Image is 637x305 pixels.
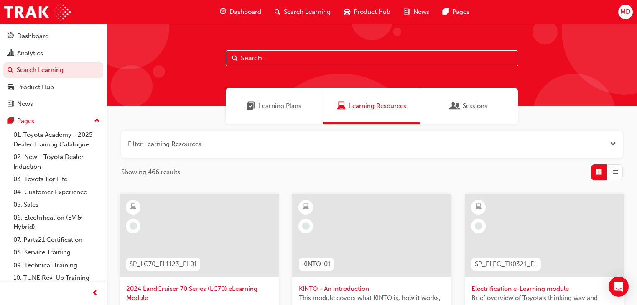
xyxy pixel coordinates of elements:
[284,7,331,17] span: Search Learning
[130,222,137,230] span: learningRecordVerb_NONE-icon
[3,96,103,112] a: News
[8,100,14,108] span: news-icon
[94,115,100,126] span: up-icon
[475,222,482,230] span: learningRecordVerb_NONE-icon
[323,88,420,124] a: Learning ResourcesLearning Resources
[3,27,103,113] button: DashboardAnalyticsSearch LearningProduct HubNews
[8,33,14,40] span: guage-icon
[337,101,346,111] span: Learning Resources
[3,113,103,129] button: Pages
[259,101,301,111] span: Learning Plans
[92,288,98,299] span: prev-icon
[126,284,272,303] span: 2024 LandCruiser 70 Series (LC70) eLearning Module
[3,46,103,61] a: Analytics
[3,62,103,78] a: Search Learning
[10,151,103,173] a: 02. New - Toyota Dealer Induction
[302,259,331,269] span: KINTO-01
[8,67,13,74] span: search-icon
[220,7,226,17] span: guage-icon
[226,50,518,66] input: Search...
[443,7,449,17] span: pages-icon
[471,284,617,294] span: Electrification e-Learning module
[8,50,14,57] span: chart-icon
[10,233,103,246] a: 07. Parts21 Certification
[299,284,445,294] span: KINTO - An introduction
[618,5,633,19] button: MD
[17,49,43,58] div: Analytics
[8,118,14,125] span: pages-icon
[404,7,410,17] span: news-icon
[436,3,476,21] a: pages-iconPages
[3,79,103,95] a: Product Hub
[476,202,482,213] span: learningResourceType_ELEARNING-icon
[397,3,436,21] a: news-iconNews
[620,7,630,17] span: MD
[10,128,103,151] a: 01. Toyota Academy - 2025 Dealer Training Catalogue
[475,259,538,269] span: SP_ELEC_TK0321_EL
[344,7,350,17] span: car-icon
[3,28,103,44] a: Dashboard
[609,277,629,297] div: Open Intercom Messenger
[349,101,406,111] span: Learning Resources
[226,88,323,124] a: Learning PlansLearning Plans
[451,101,459,111] span: Sessions
[275,7,280,17] span: search-icon
[268,3,337,21] a: search-iconSearch Learning
[17,31,49,41] div: Dashboard
[10,211,103,233] a: 06. Electrification (EV & Hybrid)
[463,101,487,111] span: Sessions
[10,272,103,284] a: 10. TUNE Rev-Up Training
[213,3,268,21] a: guage-iconDashboard
[130,259,197,269] span: SP_LC70_FL1123_EL01
[303,202,309,213] span: learningResourceType_ELEARNING-icon
[8,84,14,91] span: car-icon
[17,99,33,109] div: News
[10,173,103,186] a: 03. Toyota For Life
[337,3,397,21] a: car-iconProduct Hub
[17,82,54,92] div: Product Hub
[17,116,34,126] div: Pages
[4,3,71,21] img: Trak
[452,7,469,17] span: Pages
[232,54,238,63] span: Search
[10,186,103,199] a: 04. Customer Experience
[121,167,180,177] span: Showing 466 results
[10,259,103,272] a: 09. Technical Training
[130,202,136,213] span: learningResourceType_ELEARNING-icon
[10,246,103,259] a: 08. Service Training
[302,222,310,230] span: learningRecordVerb_NONE-icon
[413,7,429,17] span: News
[610,139,616,149] button: Open the filter
[229,7,261,17] span: Dashboard
[420,88,518,124] a: SessionsSessions
[612,167,618,177] span: List
[596,167,602,177] span: Grid
[354,7,390,17] span: Product Hub
[10,198,103,211] a: 05. Sales
[247,101,255,111] span: Learning Plans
